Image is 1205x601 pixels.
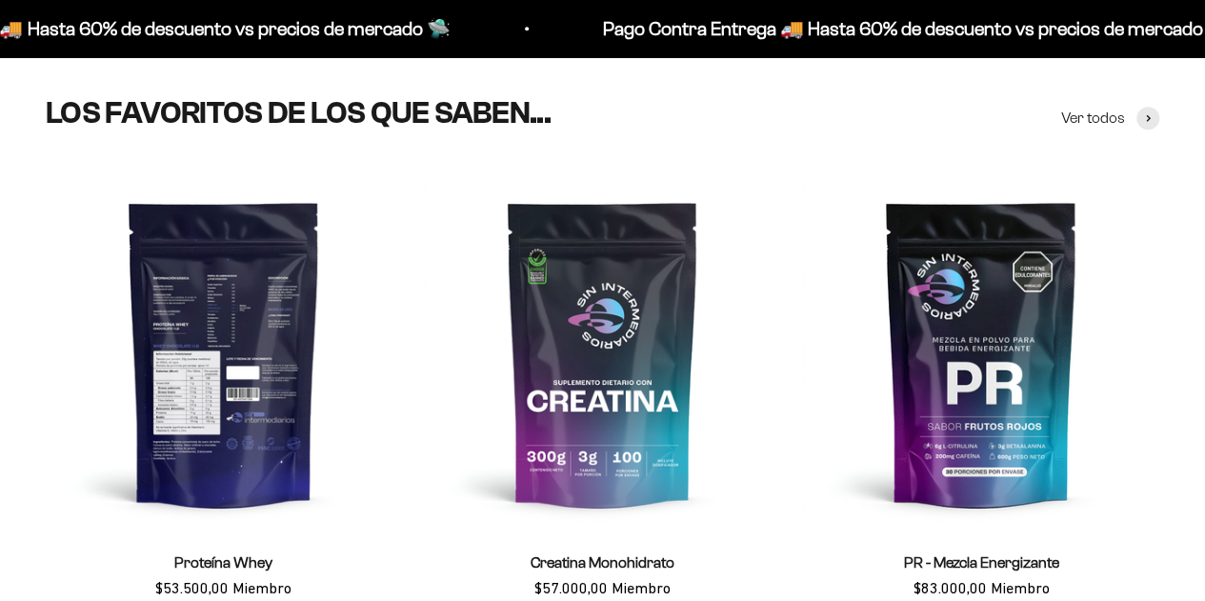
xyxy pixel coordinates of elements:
split-lines: LOS FAVORITOS DE LOS QUE SABEN... [46,96,551,130]
span: $57.000,00 [534,579,608,596]
span: Ver todos [1061,106,1125,130]
a: Ver todos [1061,106,1159,130]
a: PR - Mezcla Energizante [904,554,1059,571]
span: $53.500,00 [155,579,229,596]
span: Miembro [612,579,671,596]
span: Miembro [232,579,291,596]
img: Proteína Whey [46,175,402,531]
a: Creatina Monohidrato [531,554,674,571]
span: $83.000,00 [914,579,987,596]
a: Proteína Whey [174,554,272,571]
span: Miembro [991,579,1050,596]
